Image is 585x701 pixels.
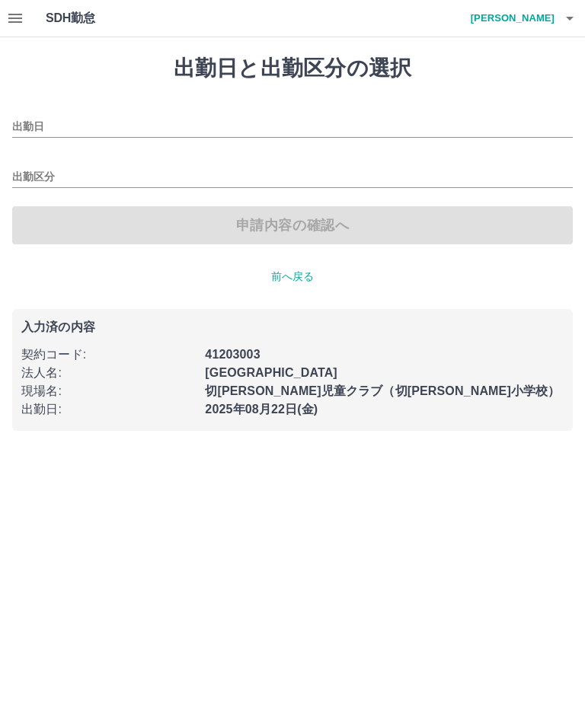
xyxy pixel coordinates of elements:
p: 契約コード : [21,346,196,364]
b: 切[PERSON_NAME]児童クラブ（切[PERSON_NAME]小学校） [205,384,560,397]
p: 法人名 : [21,364,196,382]
h1: 出勤日と出勤区分の選択 [12,56,573,81]
p: 入力済の内容 [21,321,564,333]
b: [GEOGRAPHIC_DATA] [205,366,337,379]
p: 出勤日 : [21,400,196,419]
p: 現場名 : [21,382,196,400]
b: 2025年08月22日(金) [205,403,318,416]
p: 前へ戻る [12,269,573,285]
b: 41203003 [205,348,260,361]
